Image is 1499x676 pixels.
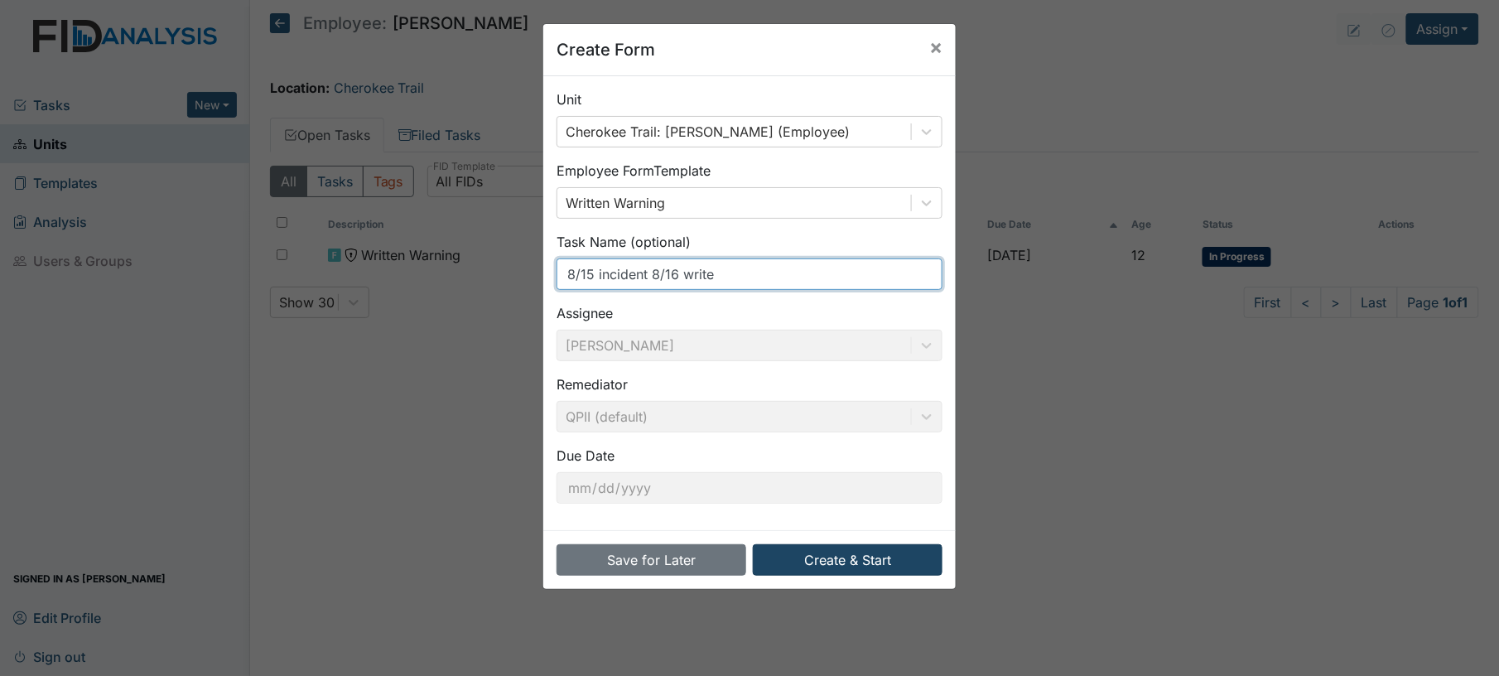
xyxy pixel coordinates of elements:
[929,35,942,59] span: ×
[557,544,746,576] button: Save for Later
[557,374,628,394] label: Remediator
[557,303,613,323] label: Assignee
[916,24,956,70] button: Close
[557,446,615,466] label: Due Date
[557,232,691,252] label: Task Name (optional)
[566,193,665,213] div: Written Warning
[557,89,581,109] label: Unit
[566,122,850,142] div: Cherokee Trail: [PERSON_NAME] (Employee)
[557,161,711,181] label: Employee Form Template
[557,37,655,62] h5: Create Form
[753,544,942,576] button: Create & Start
